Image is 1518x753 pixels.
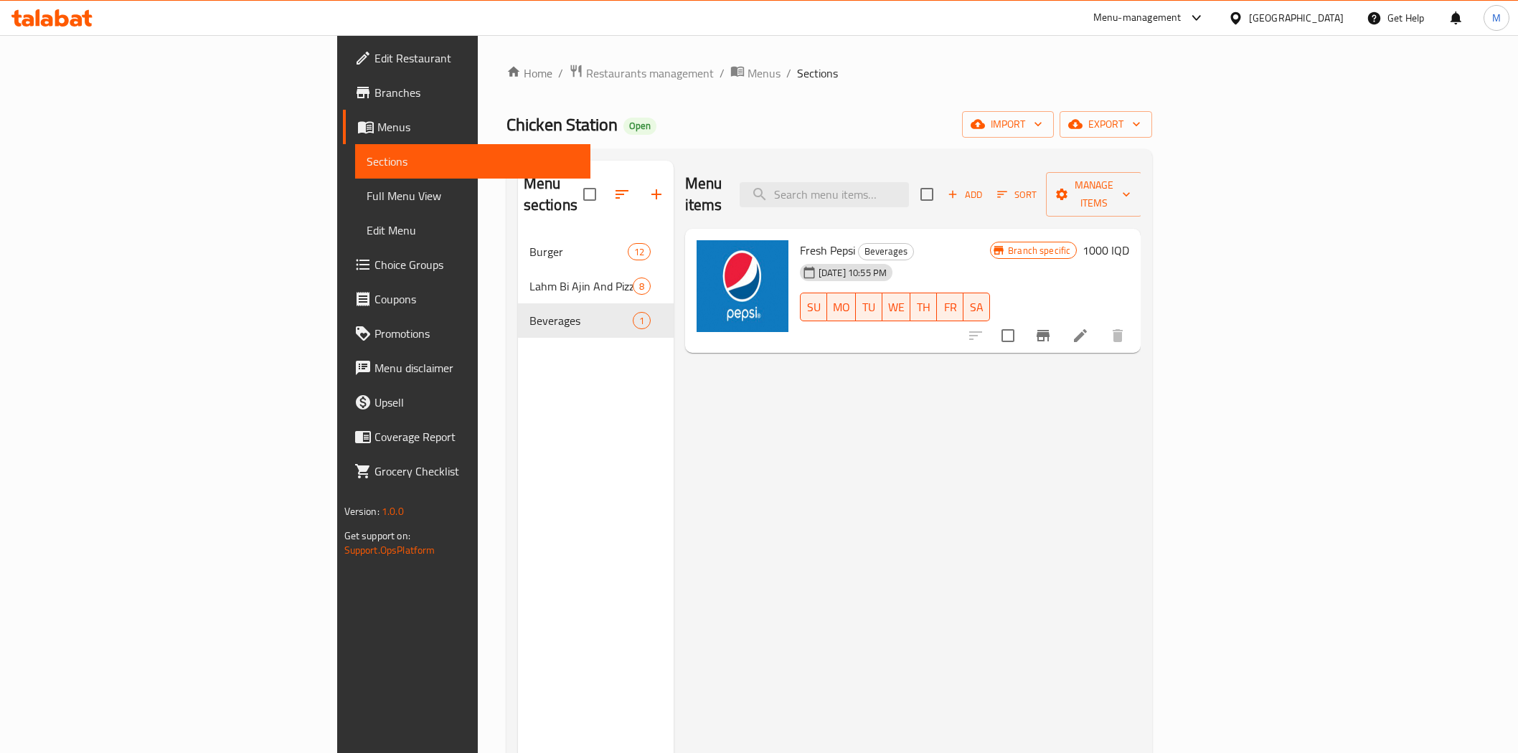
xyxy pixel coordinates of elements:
[569,64,714,82] a: Restaurants management
[858,243,914,260] div: Beverages
[367,153,579,170] span: Sections
[1249,10,1344,26] div: [GEOGRAPHIC_DATA]
[833,297,850,318] span: MO
[586,65,714,82] span: Restaurants management
[506,108,618,141] span: Chicken Station
[575,179,605,209] span: Select all sections
[797,65,838,82] span: Sections
[343,420,590,454] a: Coverage Report
[800,240,855,261] span: Fresh Pepsi
[1026,318,1060,353] button: Branch-specific-item
[937,293,963,321] button: FR
[374,394,579,411] span: Upsell
[827,293,856,321] button: MO
[518,229,674,344] nav: Menu sections
[374,359,579,376] span: Menu disclaimer
[993,321,1023,351] span: Select to update
[343,41,590,75] a: Edit Restaurant
[910,293,937,321] button: TH
[633,314,650,328] span: 1
[355,213,590,247] a: Edit Menu
[1492,10,1501,26] span: M
[969,297,984,318] span: SA
[623,118,656,135] div: Open
[946,186,984,203] span: Add
[633,280,650,293] span: 8
[605,177,639,212] span: Sort sections
[748,65,781,82] span: Menus
[912,179,942,209] span: Select section
[343,75,590,110] a: Branches
[374,463,579,480] span: Grocery Checklist
[343,454,590,488] a: Grocery Checklist
[518,269,674,303] div: Lahm Bi Ajin And Pizza8
[962,111,1054,138] button: import
[856,293,882,321] button: TU
[1057,176,1131,212] span: Manage items
[697,240,788,332] img: Fresh Pepsi
[344,541,435,559] a: Support.OpsPlatform
[518,235,674,269] div: Burger12
[529,312,633,329] span: Beverages
[628,245,650,259] span: 12
[973,115,1042,133] span: import
[529,243,628,260] span: Burger
[377,118,579,136] span: Menus
[786,65,791,82] li: /
[343,385,590,420] a: Upsell
[343,110,590,144] a: Menus
[800,293,827,321] button: SU
[1060,111,1152,138] button: export
[374,290,579,308] span: Coupons
[628,243,651,260] div: items
[374,256,579,273] span: Choice Groups
[1071,115,1141,133] span: export
[374,84,579,101] span: Branches
[374,428,579,445] span: Coverage Report
[685,173,722,216] h2: Menu items
[859,243,913,260] span: Beverages
[344,502,379,521] span: Version:
[344,526,410,545] span: Get support on:
[862,297,877,318] span: TU
[806,297,821,318] span: SU
[529,278,633,295] span: Lahm Bi Ajin And Pizza
[988,184,1046,206] span: Sort items
[506,64,1153,82] nav: breadcrumb
[994,184,1040,206] button: Sort
[1083,240,1129,260] h6: 1000 IQD
[1100,318,1135,353] button: delete
[888,297,905,318] span: WE
[943,297,958,318] span: FR
[374,49,579,67] span: Edit Restaurant
[343,316,590,351] a: Promotions
[343,351,590,385] a: Menu disclaimer
[740,182,909,207] input: search
[623,120,656,132] span: Open
[813,266,892,280] span: [DATE] 10:55 PM
[882,293,910,321] button: WE
[942,184,988,206] span: Add item
[997,186,1037,203] span: Sort
[963,293,990,321] button: SA
[720,65,725,82] li: /
[1072,327,1089,344] a: Edit menu item
[382,502,404,521] span: 1.0.0
[367,187,579,204] span: Full Menu View
[916,297,931,318] span: TH
[355,179,590,213] a: Full Menu View
[343,247,590,282] a: Choice Groups
[1046,172,1142,217] button: Manage items
[367,222,579,239] span: Edit Menu
[1093,9,1182,27] div: Menu-management
[942,184,988,206] button: Add
[518,303,674,338] div: Beverages1
[730,64,781,82] a: Menus
[374,325,579,342] span: Promotions
[355,144,590,179] a: Sections
[1002,244,1076,257] span: Branch specific
[343,282,590,316] a: Coupons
